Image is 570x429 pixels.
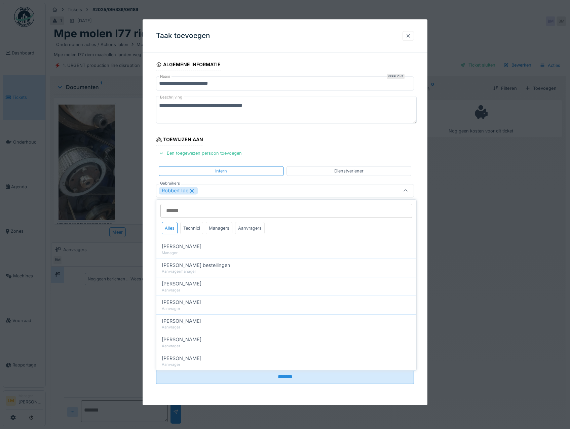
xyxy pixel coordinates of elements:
[235,222,265,234] div: Aanvragers
[162,355,201,362] span: [PERSON_NAME]
[159,187,198,194] div: Robbert Ide
[162,362,411,367] div: Aanvrager
[162,287,411,293] div: Aanvrager
[159,181,181,186] label: Gebruikers
[162,336,201,343] span: [PERSON_NAME]
[206,222,232,234] div: Managers
[180,222,203,234] div: Technici
[387,74,405,79] div: Verplicht
[156,135,203,146] div: Toewijzen aan
[156,60,221,71] div: Algemene informatie
[156,32,210,40] h3: Taak toevoegen
[162,299,201,306] span: [PERSON_NAME]
[162,280,201,287] span: [PERSON_NAME]
[334,168,364,174] div: Dienstverlener
[162,343,411,349] div: Aanvrager
[159,93,184,102] label: Beschrijving
[162,269,411,274] div: Aanvragermanager
[162,306,411,312] div: Aanvrager
[162,324,411,330] div: Aanvrager
[215,168,227,174] div: Intern
[159,74,172,80] label: Naam
[156,149,244,158] div: Een toegewezen persoon toevoegen
[162,250,411,256] div: Manager
[162,262,230,269] span: [PERSON_NAME] bestellingen
[162,317,201,325] span: [PERSON_NAME]
[162,243,201,250] span: [PERSON_NAME]
[162,222,178,234] div: Alles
